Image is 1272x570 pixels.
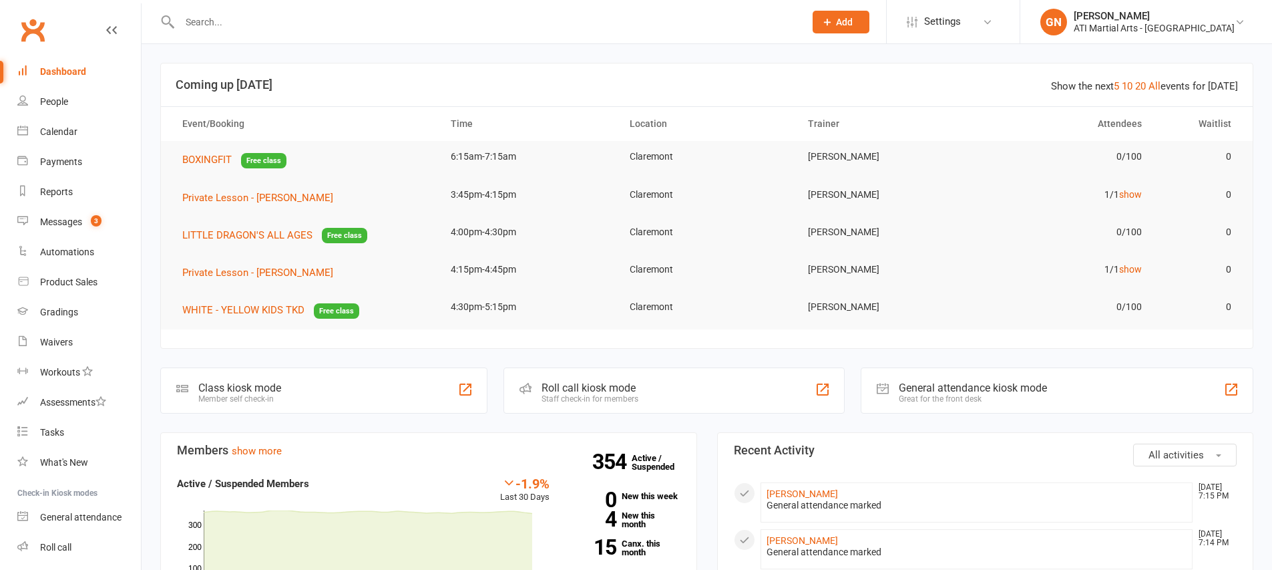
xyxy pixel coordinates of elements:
a: show [1119,189,1142,200]
a: 354Active / Suspended [632,444,690,481]
a: Waivers [17,327,141,358]
a: Roll call [17,533,141,563]
span: Free class [241,153,286,168]
button: Add [813,11,869,33]
td: [PERSON_NAME] [796,217,975,248]
span: WHITE - YELLOW KIDS TKD [182,304,304,316]
a: 0New this week [570,492,680,501]
div: Tasks [40,427,64,438]
a: show [1119,264,1142,275]
td: [PERSON_NAME] [796,291,975,323]
span: Free class [322,228,367,243]
td: 1/1 [975,254,1154,285]
h3: Coming up [DATE] [176,78,1238,92]
button: Private Lesson - [PERSON_NAME] [182,190,343,206]
a: Automations [17,237,141,267]
td: 0 [1154,179,1243,210]
a: Messages 3 [17,207,141,237]
a: Clubworx [16,13,49,47]
div: General attendance kiosk mode [899,382,1047,394]
td: 1/1 [975,179,1154,210]
strong: 4 [570,509,616,529]
a: Product Sales [17,267,141,297]
th: Trainer [796,107,975,141]
td: [PERSON_NAME] [796,141,975,172]
div: Payments [40,156,82,167]
td: 0 [1154,254,1243,285]
td: Claremont [618,141,797,172]
div: Roll call [40,542,71,553]
a: Calendar [17,117,141,147]
button: Private Lesson - [PERSON_NAME] [182,265,343,281]
th: Waitlist [1154,107,1243,141]
td: 0/100 [975,141,1154,172]
td: Claremont [618,254,797,285]
span: Settings [924,7,961,37]
div: People [40,96,68,107]
div: Automations [40,247,94,257]
th: Time [439,107,618,141]
a: Assessments [17,388,141,418]
a: Gradings [17,297,141,327]
td: 0 [1154,141,1243,172]
div: Great for the front desk [899,394,1047,404]
a: All [1148,80,1160,92]
button: BOXINGFITFree class [182,152,286,168]
strong: Active / Suspended Members [177,478,309,490]
a: [PERSON_NAME] [767,535,838,546]
span: Private Lesson - [PERSON_NAME] [182,267,333,279]
strong: 15 [570,537,616,557]
span: Add [836,17,853,27]
h3: Recent Activity [734,444,1237,457]
th: Attendees [975,107,1154,141]
a: Dashboard [17,57,141,87]
td: 4:15pm-4:45pm [439,254,618,285]
td: 0/100 [975,291,1154,323]
div: Show the next events for [DATE] [1051,78,1238,94]
td: Claremont [618,179,797,210]
td: 6:15am-7:15am [439,141,618,172]
th: Event/Booking [170,107,439,141]
a: Reports [17,177,141,207]
div: Waivers [40,337,73,347]
div: -1.9% [500,476,550,490]
div: Workouts [40,367,80,378]
div: Product Sales [40,277,97,287]
div: Gradings [40,307,78,317]
div: Last 30 Days [500,476,550,505]
span: All activities [1148,449,1204,461]
th: Location [618,107,797,141]
a: Tasks [17,418,141,448]
span: 3 [91,215,101,227]
button: LITTLE DRAGON'S ALL AGESFree class [182,227,367,244]
td: 3:45pm-4:15pm [439,179,618,210]
div: Messages [40,217,82,227]
td: [PERSON_NAME] [796,179,975,210]
span: LITTLE DRAGON'S ALL AGES [182,229,312,241]
a: General attendance kiosk mode [17,503,141,533]
button: All activities [1133,444,1237,466]
a: 15Canx. this month [570,539,680,557]
div: Calendar [40,126,77,137]
h3: Members [177,444,680,457]
a: 20 [1135,80,1146,92]
td: 4:00pm-4:30pm [439,217,618,248]
div: Reports [40,186,73,197]
a: Workouts [17,358,141,388]
div: What's New [40,457,88,468]
td: Claremont [618,217,797,248]
a: [PERSON_NAME] [767,488,838,499]
div: General attendance marked [767,547,1187,558]
td: 0 [1154,217,1243,248]
a: What's New [17,448,141,478]
input: Search... [176,13,795,31]
a: 10 [1122,80,1132,92]
a: 5 [1114,80,1119,92]
span: Free class [314,303,359,319]
div: Staff check-in for members [542,394,638,404]
time: [DATE] 7:14 PM [1192,530,1236,547]
td: Claremont [618,291,797,323]
div: ATI Martial Arts - [GEOGRAPHIC_DATA] [1074,22,1235,34]
td: [PERSON_NAME] [796,254,975,285]
strong: 354 [592,452,632,472]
